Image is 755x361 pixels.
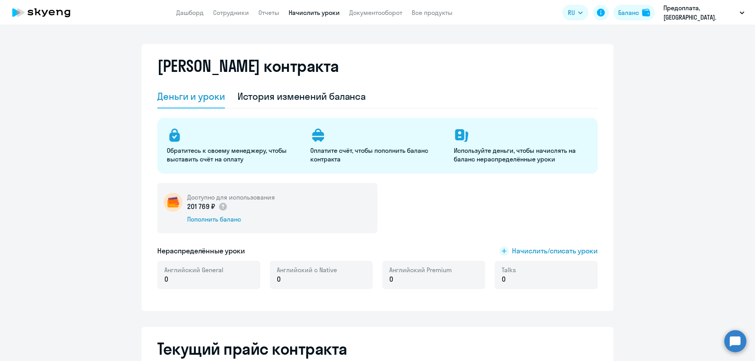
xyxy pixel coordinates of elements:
[349,9,402,16] a: Документооборот
[562,5,588,20] button: RU
[642,9,650,16] img: balance
[277,266,337,274] span: Английский с Native
[157,57,339,75] h2: [PERSON_NAME] контракта
[187,193,275,202] h5: Доступно для использования
[167,146,301,163] p: Обратитесь к своему менеджеру, чтобы выставить счёт на оплату
[157,339,598,358] h2: Текущий прайс контракта
[213,9,249,16] a: Сотрудники
[454,146,588,163] p: Используйте деньги, чтобы начислять на баланс нераспределённые уроки
[277,274,281,284] span: 0
[659,3,748,22] button: Предоплата, [GEOGRAPHIC_DATA]. ПРОЕКТНАЯ ЛОГИСТИКА, ООО
[164,193,182,212] img: wallet-circle.png
[389,266,452,274] span: Английский Premium
[164,274,168,284] span: 0
[157,90,225,103] div: Деньги и уроки
[164,266,223,274] span: Английский General
[613,5,655,20] button: Балансbalance
[176,9,204,16] a: Дашборд
[512,246,598,256] span: Начислить/списать уроки
[618,8,639,17] div: Баланс
[502,274,506,284] span: 0
[502,266,516,274] span: Talks
[289,9,340,16] a: Начислить уроки
[663,3,737,22] p: Предоплата, [GEOGRAPHIC_DATA]. ПРОЕКТНАЯ ЛОГИСТИКА, ООО
[412,9,453,16] a: Все продукты
[568,8,575,17] span: RU
[187,202,228,212] p: 201 769 ₽
[389,274,393,284] span: 0
[310,146,444,163] p: Оплатите счёт, чтобы пополнить баланс контракта
[157,246,245,256] h5: Нераспределённые уроки
[238,90,366,103] div: История изменений баланса
[258,9,279,16] a: Отчеты
[187,215,275,224] div: Пополнить баланс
